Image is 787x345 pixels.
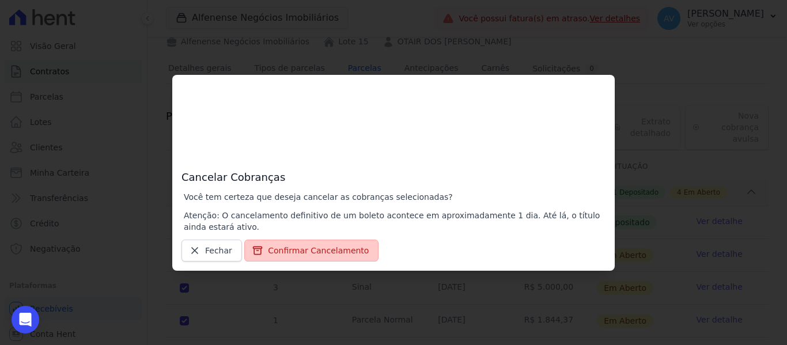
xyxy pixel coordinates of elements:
button: Confirmar Cancelamento [244,240,379,261]
span: Fechar [205,245,232,256]
h3: Cancelar Cobranças [181,84,606,184]
div: Open Intercom Messenger [12,306,39,333]
p: Atenção: O cancelamento definitivo de um boleto acontece em aproximadamente 1 dia. Até lá, o títu... [184,210,606,233]
a: Fechar [181,240,242,261]
p: Você tem certeza que deseja cancelar as cobranças selecionadas? [184,191,606,203]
